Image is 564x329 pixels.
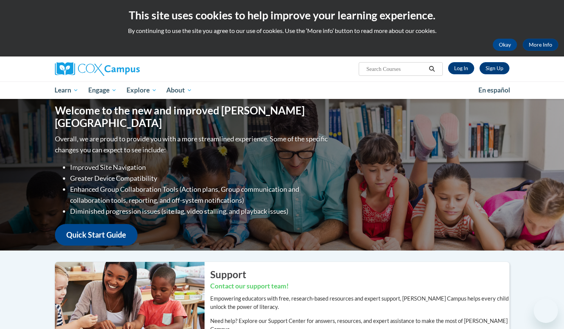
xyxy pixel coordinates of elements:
span: About [166,86,192,95]
h2: Support [210,268,509,281]
iframe: Button to launch messaging window [534,299,558,323]
li: Enhanced Group Collaboration Tools (Action plans, Group communication and collaboration tools, re... [70,184,330,206]
button: Okay [493,39,517,51]
h3: Contact our support team! [210,282,509,291]
span: Explore [127,86,157,95]
a: Engage [83,81,122,99]
h1: Welcome to the new and improved [PERSON_NAME][GEOGRAPHIC_DATA] [55,104,330,130]
input: Search Courses [366,64,426,74]
li: Diminished progression issues (site lag, video stalling, and playback issues) [70,206,330,217]
button: Search [426,64,437,74]
li: Greater Device Compatibility [70,173,330,184]
span: Engage [88,86,117,95]
a: Explore [122,81,162,99]
a: About [161,81,197,99]
a: Quick Start Guide [55,224,137,246]
a: En español [473,82,515,98]
a: Log In [448,62,474,74]
p: By continuing to use the site you agree to our use of cookies. Use the ‘More info’ button to read... [6,27,558,35]
a: Register [480,62,509,74]
span: En español [478,86,510,94]
div: Main menu [44,81,521,99]
a: Learn [50,81,84,99]
li: Improved Site Navigation [70,162,330,173]
p: Overall, we are proud to provide you with a more streamlined experience. Some of the specific cha... [55,133,330,155]
a: More Info [523,39,558,51]
a: Cox Campus [55,62,199,76]
span: Learn [55,86,78,95]
h2: This site uses cookies to help improve your learning experience. [6,8,558,23]
img: Cox Campus [55,62,140,76]
p: Empowering educators with free, research-based resources and expert support, [PERSON_NAME] Campus... [210,295,509,311]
